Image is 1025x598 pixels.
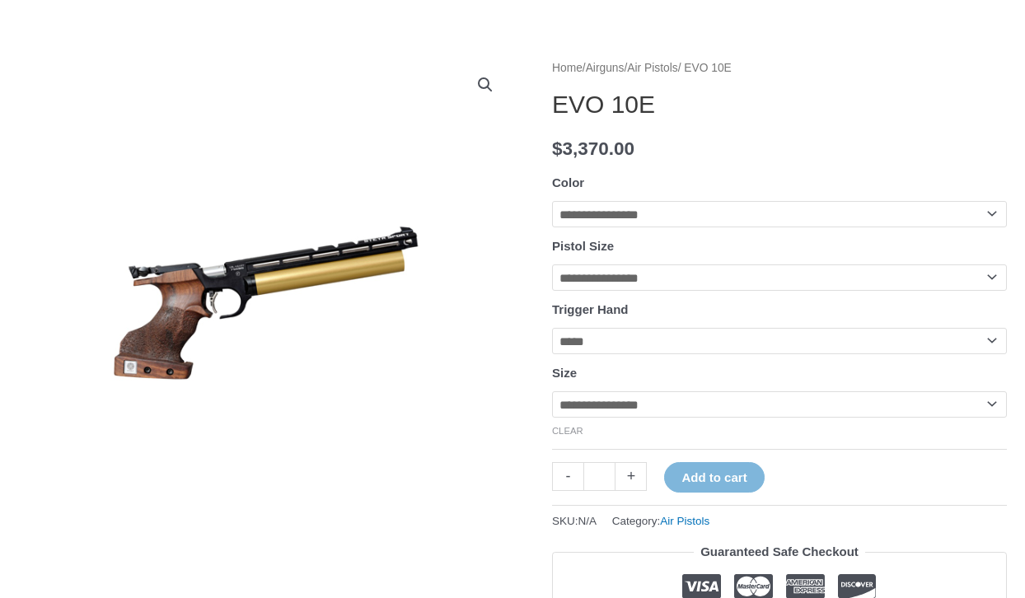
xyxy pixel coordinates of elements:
[552,462,583,491] a: -
[552,138,563,159] span: $
[664,462,764,493] button: Add to cart
[552,62,583,74] a: Home
[552,426,583,436] a: Clear options
[552,366,577,380] label: Size
[612,511,710,531] span: Category:
[552,511,597,531] span: SKU:
[627,62,677,74] a: Air Pistols
[586,62,625,74] a: Airguns
[552,138,634,159] bdi: 3,370.00
[552,175,584,189] label: Color
[694,540,865,563] legend: Guaranteed Safe Checkout
[552,90,1007,119] h1: EVO 10E
[18,58,512,552] img: Steyr EVO 10E
[615,462,647,491] a: +
[552,302,629,316] label: Trigger Hand
[552,239,614,253] label: Pistol Size
[470,70,500,100] a: View full-screen image gallery
[578,515,597,527] span: N/A
[552,58,1007,79] nav: Breadcrumb
[660,515,709,527] a: Air Pistols
[583,462,615,491] input: Product quantity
